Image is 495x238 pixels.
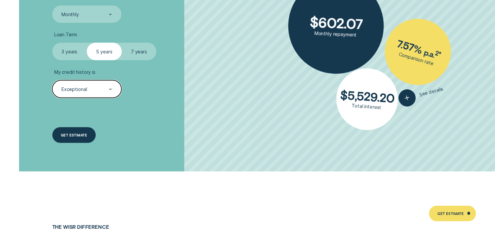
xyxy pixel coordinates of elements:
label: 5 years [87,43,122,60]
h4: The Wisr Difference [52,224,179,230]
span: My credit history is [54,69,95,75]
label: 3 years [52,43,87,60]
div: Monthly [62,12,79,18]
div: Get estimate [61,134,87,136]
a: Get estimate [52,127,96,143]
span: See details [419,86,443,97]
button: See details [397,80,445,108]
a: Get Estimate [429,206,476,222]
span: Loan Term [54,32,77,38]
label: 7 years [122,43,157,60]
div: Exceptional [62,86,87,92]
